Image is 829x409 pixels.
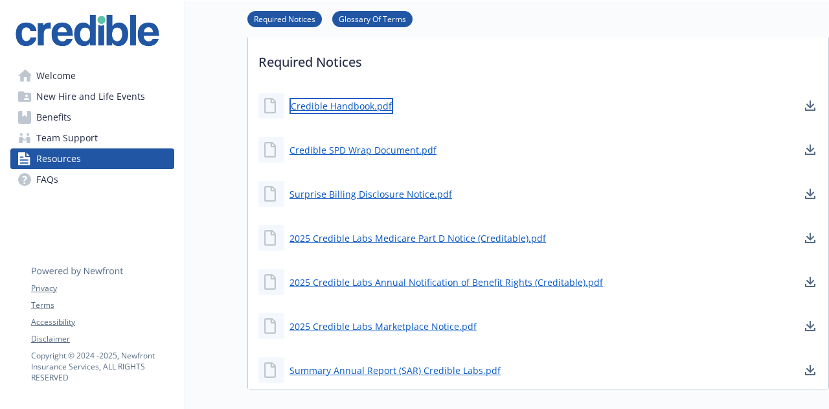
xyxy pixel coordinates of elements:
[802,362,818,378] a: download document
[247,12,322,25] a: Required Notices
[31,316,174,328] a: Accessibility
[802,98,818,113] a: download document
[290,187,452,201] a: Surprise Billing Disclosure Notice.pdf
[290,98,393,114] a: Credible Handbook.pdf
[248,34,828,82] p: Required Notices
[10,107,174,128] a: Benefits
[290,320,477,333] a: 2025 Credible Labs Marketplace Notice.pdf
[36,128,98,148] span: Team Support
[36,169,58,190] span: FAQs
[31,350,174,383] p: Copyright © 2024 - 2025 , Newfront Insurance Services, ALL RIGHTS RESERVED
[36,65,76,86] span: Welcome
[802,186,818,202] a: download document
[802,230,818,246] a: download document
[802,274,818,290] a: download document
[36,107,71,128] span: Benefits
[290,275,603,289] a: 2025 Credible Labs Annual Notification of Benefit Rights (Creditable).pdf
[10,65,174,86] a: Welcome
[290,231,546,245] a: 2025 Credible Labs Medicare Part D Notice (Creditable).pdf
[36,148,81,169] span: Resources
[10,148,174,169] a: Resources
[31,283,174,294] a: Privacy
[332,12,413,25] a: Glossary Of Terms
[10,128,174,148] a: Team Support
[290,364,501,377] a: Summary Annual Report (SAR) Credible Labs.pdf
[10,169,174,190] a: FAQs
[36,86,145,107] span: New Hire and Life Events
[31,299,174,311] a: Terms
[802,318,818,334] a: download document
[31,333,174,345] a: Disclaimer
[802,142,818,158] a: download document
[290,143,437,157] a: Credible SPD Wrap Document.pdf
[10,86,174,107] a: New Hire and Life Events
